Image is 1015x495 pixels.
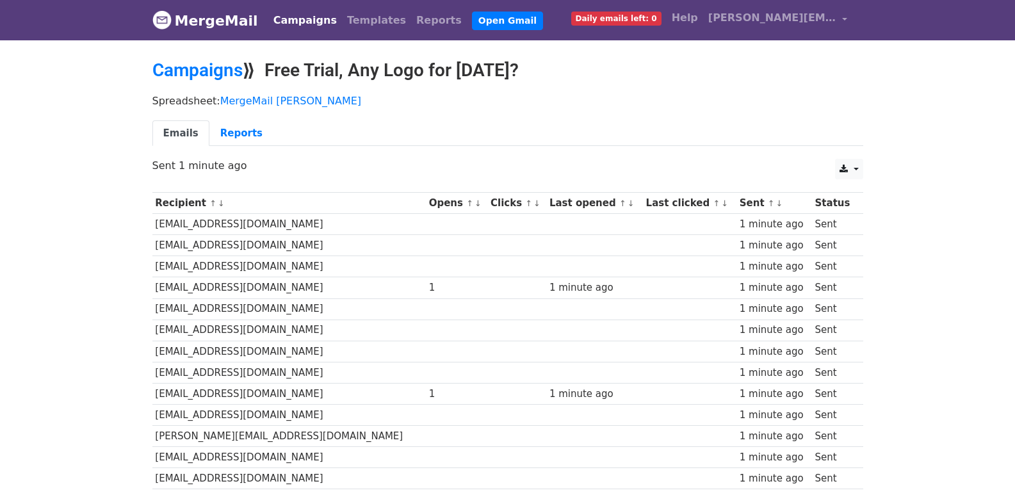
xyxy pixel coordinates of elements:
[426,193,487,214] th: Opens
[152,235,426,256] td: [EMAIL_ADDRESS][DOMAIN_NAME]
[152,341,426,362] td: [EMAIL_ADDRESS][DOMAIN_NAME]
[152,277,426,298] td: [EMAIL_ADDRESS][DOMAIN_NAME]
[812,235,856,256] td: Sent
[740,345,809,359] div: 1 minute ago
[812,383,856,404] td: Sent
[812,426,856,447] td: Sent
[740,280,809,295] div: 1 minute ago
[708,10,836,26] span: [PERSON_NAME][EMAIL_ADDRESS][DOMAIN_NAME]
[525,199,532,208] a: ↑
[152,159,863,172] p: Sent 1 minute ago
[667,5,703,31] a: Help
[812,193,856,214] th: Status
[429,387,485,402] div: 1
[268,8,342,33] a: Campaigns
[475,199,482,208] a: ↓
[740,471,809,486] div: 1 minute ago
[768,199,775,208] a: ↑
[472,12,543,30] a: Open Gmail
[152,383,426,404] td: [EMAIL_ADDRESS][DOMAIN_NAME]
[812,214,856,235] td: Sent
[546,193,643,214] th: Last opened
[466,199,473,208] a: ↑
[152,193,426,214] th: Recipient
[533,199,540,208] a: ↓
[342,8,411,33] a: Templates
[152,426,426,447] td: [PERSON_NAME][EMAIL_ADDRESS][DOMAIN_NAME]
[812,277,856,298] td: Sent
[703,5,853,35] a: [PERSON_NAME][EMAIL_ADDRESS][DOMAIN_NAME]
[740,429,809,444] div: 1 minute ago
[628,199,635,208] a: ↓
[152,94,863,108] p: Spreadsheet:
[951,434,1015,495] iframe: Chat Widget
[740,366,809,380] div: 1 minute ago
[812,405,856,426] td: Sent
[740,387,809,402] div: 1 minute ago
[740,217,809,232] div: 1 minute ago
[209,120,273,147] a: Reports
[411,8,467,33] a: Reports
[152,256,426,277] td: [EMAIL_ADDRESS][DOMAIN_NAME]
[566,5,667,31] a: Daily emails left: 0
[812,447,856,468] td: Sent
[740,408,809,423] div: 1 minute ago
[152,7,258,34] a: MergeMail
[812,298,856,320] td: Sent
[549,387,640,402] div: 1 minute ago
[220,95,361,107] a: MergeMail [PERSON_NAME]
[549,280,640,295] div: 1 minute ago
[152,214,426,235] td: [EMAIL_ADDRESS][DOMAIN_NAME]
[152,298,426,320] td: [EMAIL_ADDRESS][DOMAIN_NAME]
[740,323,809,337] div: 1 minute ago
[218,199,225,208] a: ↓
[152,120,209,147] a: Emails
[152,320,426,341] td: [EMAIL_ADDRESS][DOMAIN_NAME]
[740,450,809,465] div: 1 minute ago
[487,193,546,214] th: Clicks
[740,238,809,253] div: 1 minute ago
[152,10,172,29] img: MergeMail logo
[152,362,426,383] td: [EMAIL_ADDRESS][DOMAIN_NAME]
[152,447,426,468] td: [EMAIL_ADDRESS][DOMAIN_NAME]
[740,302,809,316] div: 1 minute ago
[152,60,863,81] h2: ⟫ Free Trial, Any Logo for [DATE]?
[812,256,856,277] td: Sent
[736,193,812,214] th: Sent
[740,259,809,274] div: 1 minute ago
[812,320,856,341] td: Sent
[429,280,485,295] div: 1
[152,405,426,426] td: [EMAIL_ADDRESS][DOMAIN_NAME]
[643,193,736,214] th: Last clicked
[812,362,856,383] td: Sent
[721,199,728,208] a: ↓
[713,199,720,208] a: ↑
[619,199,626,208] a: ↑
[776,199,783,208] a: ↓
[812,468,856,489] td: Sent
[571,12,662,26] span: Daily emails left: 0
[152,60,243,81] a: Campaigns
[812,341,856,362] td: Sent
[152,468,426,489] td: [EMAIL_ADDRESS][DOMAIN_NAME]
[209,199,216,208] a: ↑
